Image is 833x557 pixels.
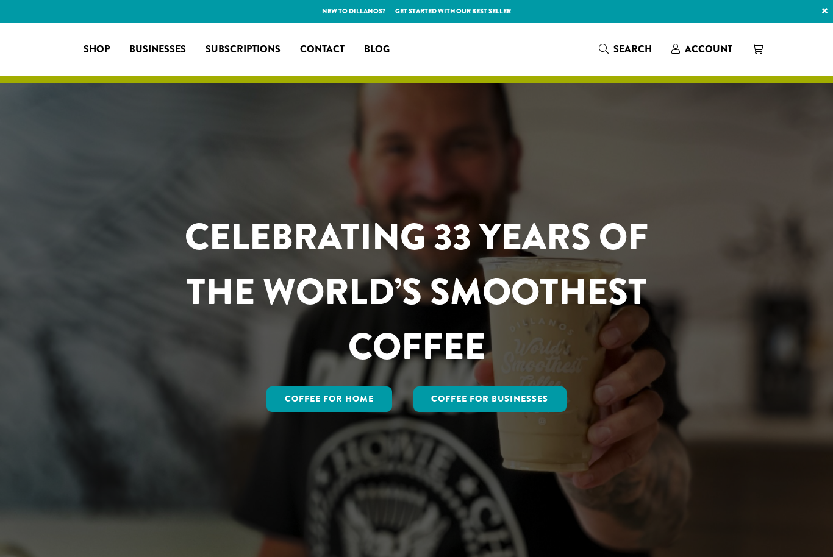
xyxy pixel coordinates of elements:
a: Coffee for Home [266,386,392,412]
span: Shop [84,42,110,57]
span: Search [613,42,652,56]
span: Contact [300,42,345,57]
a: Get started with our best seller [395,6,511,16]
a: Shop [74,40,120,59]
a: Coffee For Businesses [413,386,567,412]
a: Search [589,39,662,59]
span: Businesses [129,42,186,57]
span: Subscriptions [206,42,281,57]
span: Account [685,42,732,56]
span: Blog [364,42,390,57]
h1: CELEBRATING 33 YEARS OF THE WORLD’S SMOOTHEST COFFEE [149,210,684,374]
